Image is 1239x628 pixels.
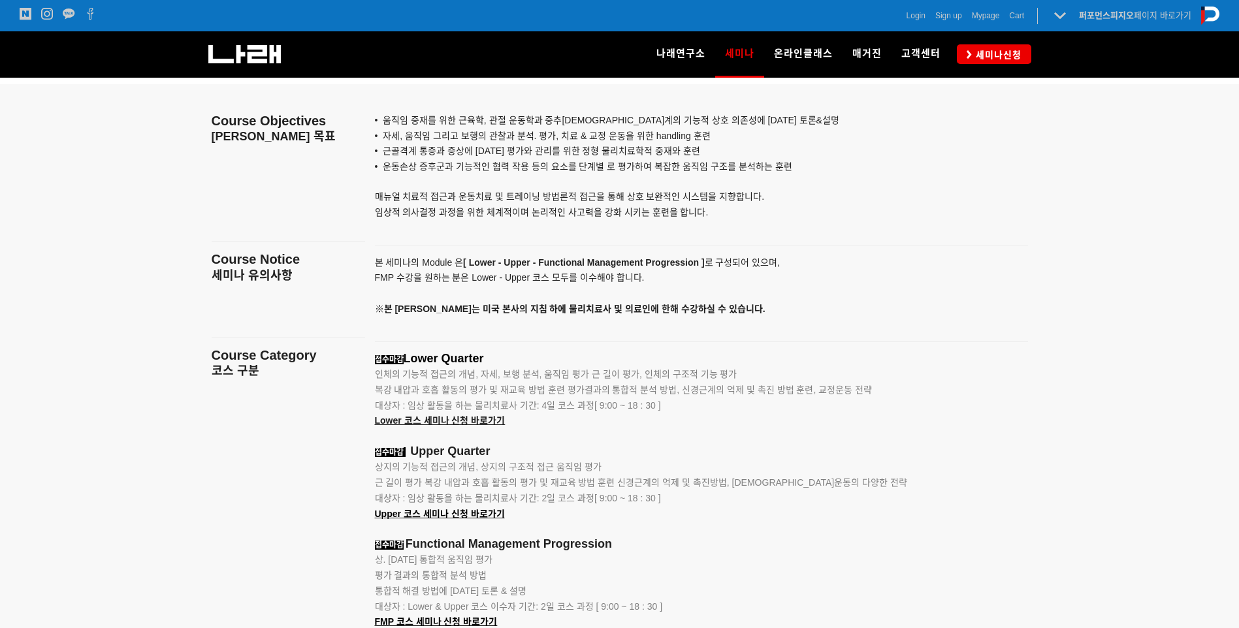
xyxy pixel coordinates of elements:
span: 매뉴얼 치료적 접근과 운동치료 및 트레이닝 방법론적 접근을 통해 상호 보완적인 시스템을 지향합니다. [375,191,765,202]
span: Course Objectives [212,114,327,128]
a: 세미나신청 [957,44,1031,63]
span: 복강 내압과 호흡 활동의 평가 및 재교육 방법 훈련 평가결과의 통합적 분석 방법, 신경근계의 억제 및 촉진 방법 훈련, 교정운동 전략 [375,385,873,395]
a: Sign up [935,9,962,22]
span: • 근골격계 통증과 증상에 [DATE] 평가와 관리를 위한 정형 물리치료학적 중재와 훈련 [375,146,701,156]
span: Lower 코스 세미나 신청 바로가기 [375,415,506,426]
a: 퍼포먼스피지오페이지 바로가기 [1079,10,1191,20]
span: 본 세미나의 Module 은 로 구성되어 있으며, FMP 수강을 원하는 분은 Lower - Upper 코스 모두를 이수해야 합니다. [375,257,780,314]
span: 접수마감 [375,541,404,550]
span: 접수마감 [375,355,404,364]
span: ※본 [PERSON_NAME]는 미국 본사의 지침 하에 물리치료사 및 의료인에 한해 수강하실 수 있습니다. [375,304,765,314]
span: 대상자 : 임상 활동을 하는 물리치료사 기간: 4일 코스 과정[ 9:00 ~ 18 : 30 ] [375,400,661,411]
span: 평가 결과의 통합적 분석 방법 [375,570,487,580]
span: Lower Quarter [404,352,484,365]
a: 세미나 [715,31,764,77]
span: 근 길이 평가 복강 내압과 호흡 활동의 평가 및 재교육 방법 훈련 신경근계의 억제 및 촉진방법, [DEMOGRAPHIC_DATA]운동의 다양한 전략 [375,477,908,488]
span: 온라인클래스 [774,48,833,59]
a: 고객센터 [892,31,950,77]
strong: 퍼포먼스피지오 [1079,10,1134,20]
span: 접수마감 [375,448,404,457]
a: Mypage [972,9,1000,22]
span: 인체의 기능적 접근의 개념, 자세, 보행 분석, 움직임 평가 근 길이 평가, 인체의 구조적 기능 평가 [375,369,737,379]
a: Upper 코스 세미나 신청 바로가기 [375,509,505,519]
span: 매거진 [852,48,882,59]
span: 상. [DATE] 통합적 움직임 평가 [375,554,493,565]
span: • 운동손상 증후군과 기능적인 협력 작용 등의 요소를 단계별 로 평가하여 복잡한 움직임 구조를 분석하는 훈련 [375,161,792,172]
span: 세미나신청 [972,48,1022,61]
a: 매거진 [843,31,892,77]
span: 코스 구분 [212,364,259,377]
span: 상지의 기능적 접근의 개념, 상지의 구조적 접근 움직임 평가 [375,462,602,472]
a: 온라인클래스 [764,31,843,77]
span: 고객센터 [901,48,941,59]
a: 나래연구소 [647,31,715,77]
span: Functional Management Progression [406,537,612,550]
span: [PERSON_NAME] 목표 [212,130,336,143]
span: 대상자 : Lower & Upper 코스 이수자 기간: 2일 코스 과정 [ 9:00 ~ 18 : 30 ] [375,601,663,612]
a: Login [907,9,925,22]
a: Cart [1009,9,1024,22]
span: Course Category [212,348,317,362]
span: 통합적 해결 방법에 [DATE] 토론 & 설명 [375,586,527,596]
span: • 자세, 움직임 그리고 보행의 관찰과 분석. 평가, 치료 & 교정 운동을 위한 handling 훈련 [375,131,711,141]
a: Lower 코스 세미나 신청 바로가기 [375,416,506,426]
span: 세미나 유의사항 [212,269,293,282]
strong: [ Lower - Upper - Functional Management Progression ] [463,257,704,268]
span: • 움직임 중재를 위한 근육학, 관절 운동학과 중추[DEMOGRAPHIC_DATA]계의 기능적 상호 의존성에 [DATE] 토론&설명 [375,115,839,125]
span: 세미나 [725,43,754,64]
span: Course Notice [212,252,300,266]
span: Upper Quarter [410,445,490,458]
span: 임상적 의사결정 과정을 위한 체계적이며 논리적인 사고력을 강화 시키는 훈련을 합니다. [375,207,709,217]
a: FMP 코스 세미나 신청 바로가기 [375,617,498,627]
span: 대상자 : 임상 활동을 하는 물리치료사 기간: 2일 코스 과정[ 9:00 ~ 18 : 30 ] [375,493,661,503]
span: 나래연구소 [656,48,705,59]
